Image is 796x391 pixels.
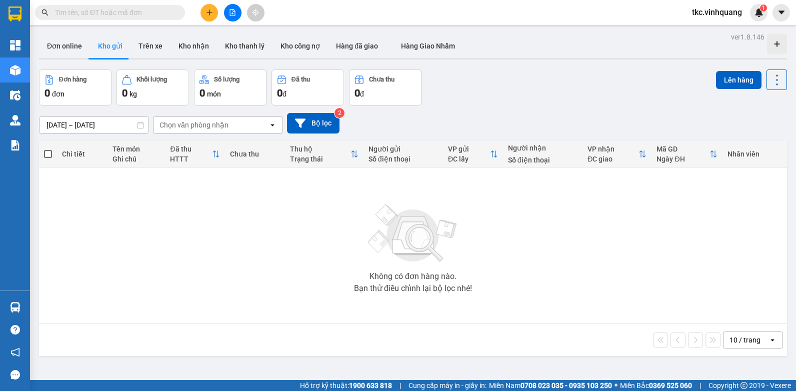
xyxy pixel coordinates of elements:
button: Kho công nợ [272,34,328,58]
th: Toggle SortBy [582,141,651,167]
span: đ [282,90,286,98]
div: Chọn văn phòng nhận [159,120,228,130]
div: VP nhận [587,145,638,153]
button: Kho thanh lý [217,34,272,58]
div: Số điện thoại [368,155,438,163]
span: question-circle [10,325,20,334]
button: Lên hàng [716,71,761,89]
div: Trạng thái [290,155,350,163]
span: Hỗ trợ kỹ thuật: [300,380,392,391]
span: 0 [354,87,360,99]
svg: open [268,121,276,129]
div: Chưa thu [230,150,280,158]
th: Toggle SortBy [165,141,225,167]
input: Tìm tên, số ĐT hoặc mã đơn [55,7,173,18]
th: Toggle SortBy [651,141,722,167]
div: Đơn hàng [59,76,86,83]
span: notification [10,347,20,357]
strong: 0708 023 035 - 0935 103 250 [520,381,612,389]
div: Đã thu [291,76,310,83]
span: | [399,380,401,391]
span: 0 [44,87,50,99]
div: Mã GD [656,145,709,153]
div: Tên món [112,145,160,153]
span: file-add [229,9,236,16]
strong: 0369 525 060 [649,381,692,389]
span: copyright [740,382,747,389]
strong: 1900 633 818 [349,381,392,389]
span: 0 [199,87,205,99]
div: ĐC giao [587,155,638,163]
button: Khối lượng0kg [116,69,189,105]
span: tkc.vinhquang [684,6,750,18]
button: Đơn hàng0đơn [39,69,111,105]
button: Kho gửi [90,34,130,58]
button: Kho nhận [170,34,217,58]
button: Đơn online [39,34,90,58]
div: Chi tiết [62,150,102,158]
img: warehouse-icon [10,90,20,100]
span: ⚪️ [614,383,617,387]
button: Hàng đã giao [328,34,386,58]
span: plus [206,9,213,16]
div: Tạo kho hàng mới [767,34,787,54]
div: Ghi chú [112,155,160,163]
img: icon-new-feature [754,8,763,17]
sup: 2 [334,108,344,118]
span: message [10,370,20,379]
div: Bạn thử điều chỉnh lại bộ lọc nhé! [354,284,472,292]
button: Số lượng0món [194,69,266,105]
span: Miền Bắc [620,380,692,391]
img: warehouse-icon [10,115,20,125]
button: file-add [224,4,241,21]
div: Ngày ĐH [656,155,709,163]
span: 0 [122,87,127,99]
button: Trên xe [130,34,170,58]
div: Nhân viên [727,150,782,158]
div: Không có đơn hàng nào. [369,272,456,280]
div: ver 1.8.146 [731,31,764,42]
div: Khối lượng [136,76,167,83]
div: Đã thu [170,145,212,153]
div: ĐC lấy [448,155,490,163]
th: Toggle SortBy [285,141,363,167]
span: kg [129,90,137,98]
th: Toggle SortBy [443,141,503,167]
span: search [41,9,48,16]
sup: 1 [760,4,767,11]
span: aim [252,9,259,16]
div: Người gửi [368,145,438,153]
button: Chưa thu0đ [349,69,421,105]
div: 10 / trang [729,335,760,345]
button: caret-down [772,4,790,21]
div: VP gửi [448,145,490,153]
button: Bộ lọc [287,113,339,133]
div: Chưa thu [369,76,394,83]
img: solution-icon [10,140,20,150]
span: đơn [52,90,64,98]
span: 0 [277,87,282,99]
span: món [207,90,221,98]
img: svg+xml;base64,PHN2ZyBjbGFzcz0ibGlzdC1wbHVnX19zdmciIHhtbG5zPSJodHRwOi8vd3d3LnczLm9yZy8yMDAwL3N2Zy... [363,198,463,268]
img: warehouse-icon [10,302,20,312]
span: đ [360,90,364,98]
span: caret-down [777,8,786,17]
button: aim [247,4,264,21]
input: Select a date range. [39,117,148,133]
span: 1 [761,4,765,11]
div: Người nhận [508,144,577,152]
span: Miền Nam [489,380,612,391]
img: logo-vxr [8,6,21,21]
div: Số điện thoại [508,156,577,164]
span: Hàng Giao Nhầm [401,42,455,50]
div: HTTT [170,155,212,163]
button: Đã thu0đ [271,69,344,105]
svg: open [768,336,776,344]
div: Số lượng [214,76,239,83]
img: dashboard-icon [10,40,20,50]
button: plus [200,4,218,21]
span: Cung cấp máy in - giấy in: [408,380,486,391]
span: | [699,380,701,391]
img: warehouse-icon [10,65,20,75]
div: Thu hộ [290,145,350,153]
